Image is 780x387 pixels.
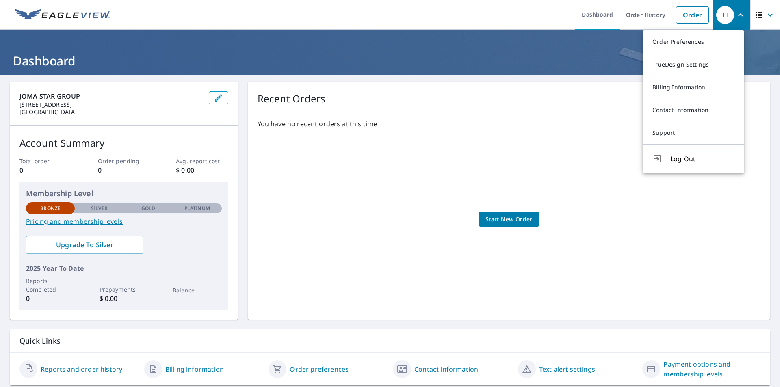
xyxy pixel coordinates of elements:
a: Text alert settings [539,364,595,374]
h1: Dashboard [10,52,770,69]
p: Avg. report cost [176,157,228,165]
p: Membership Level [26,188,222,199]
p: Prepayments [100,285,148,294]
div: EI [716,6,734,24]
span: Start New Order [485,214,533,225]
p: Platinum [184,205,210,212]
p: 2025 Year To Date [26,264,222,273]
img: EV Logo [15,9,110,21]
p: $ 0.00 [100,294,148,303]
a: Contact information [414,364,478,374]
span: Log Out [670,154,734,164]
span: Upgrade To Silver [32,240,137,249]
a: Billing information [165,364,224,374]
p: [GEOGRAPHIC_DATA] [19,108,202,116]
a: Order [676,6,709,24]
a: Order preferences [290,364,349,374]
p: Bronze [40,205,61,212]
p: Gold [141,205,155,212]
p: Total order [19,157,71,165]
a: Payment options and membership levels [663,359,760,379]
p: Account Summary [19,136,228,150]
a: Pricing and membership levels [26,216,222,226]
p: Reports Completed [26,277,75,294]
p: 0 [98,165,150,175]
a: Billing Information [643,76,744,99]
p: Recent Orders [258,91,326,106]
p: You have no recent orders at this time [258,119,760,129]
p: 0 [26,294,75,303]
p: Balance [173,286,221,294]
a: Contact Information [643,99,744,121]
a: TrueDesign Settings [643,53,744,76]
p: JOMA STAR GROUP [19,91,202,101]
a: Start New Order [479,212,539,227]
p: [STREET_ADDRESS] [19,101,202,108]
p: Quick Links [19,336,760,346]
p: Order pending [98,157,150,165]
a: Order Preferences [643,30,744,53]
button: Log Out [643,144,744,173]
a: Upgrade To Silver [26,236,143,254]
p: 0 [19,165,71,175]
p: Silver [91,205,108,212]
p: $ 0.00 [176,165,228,175]
a: Reports and order history [41,364,122,374]
a: Support [643,121,744,144]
